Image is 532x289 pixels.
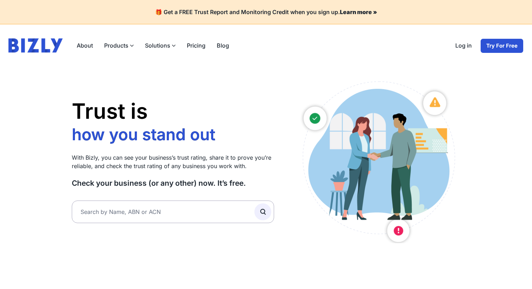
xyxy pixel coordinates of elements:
[72,124,219,145] li: how you stand out
[72,153,274,170] p: With Bizly, you can see your business’s trust rating, share it to prove you’re reliable, and chec...
[181,38,211,53] a: Pricing
[480,38,524,53] a: Try For Free
[295,78,460,243] img: Australian small business owners illustration
[8,8,524,16] h4: 🎁 Get a FREE Trust Report and Monitoring Credit when you sign up.
[211,38,235,53] a: Blog
[71,38,99,53] a: About
[72,98,148,124] span: Trust is
[99,38,139,53] label: Products
[450,38,477,53] a: Log in
[72,179,274,188] h3: Check your business (or any other) now. It’s free.
[340,8,377,16] a: Learn more »
[8,38,63,53] img: bizly_logo.svg
[139,38,181,53] label: Solutions
[72,201,274,223] input: Search by Name, ABN or ACN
